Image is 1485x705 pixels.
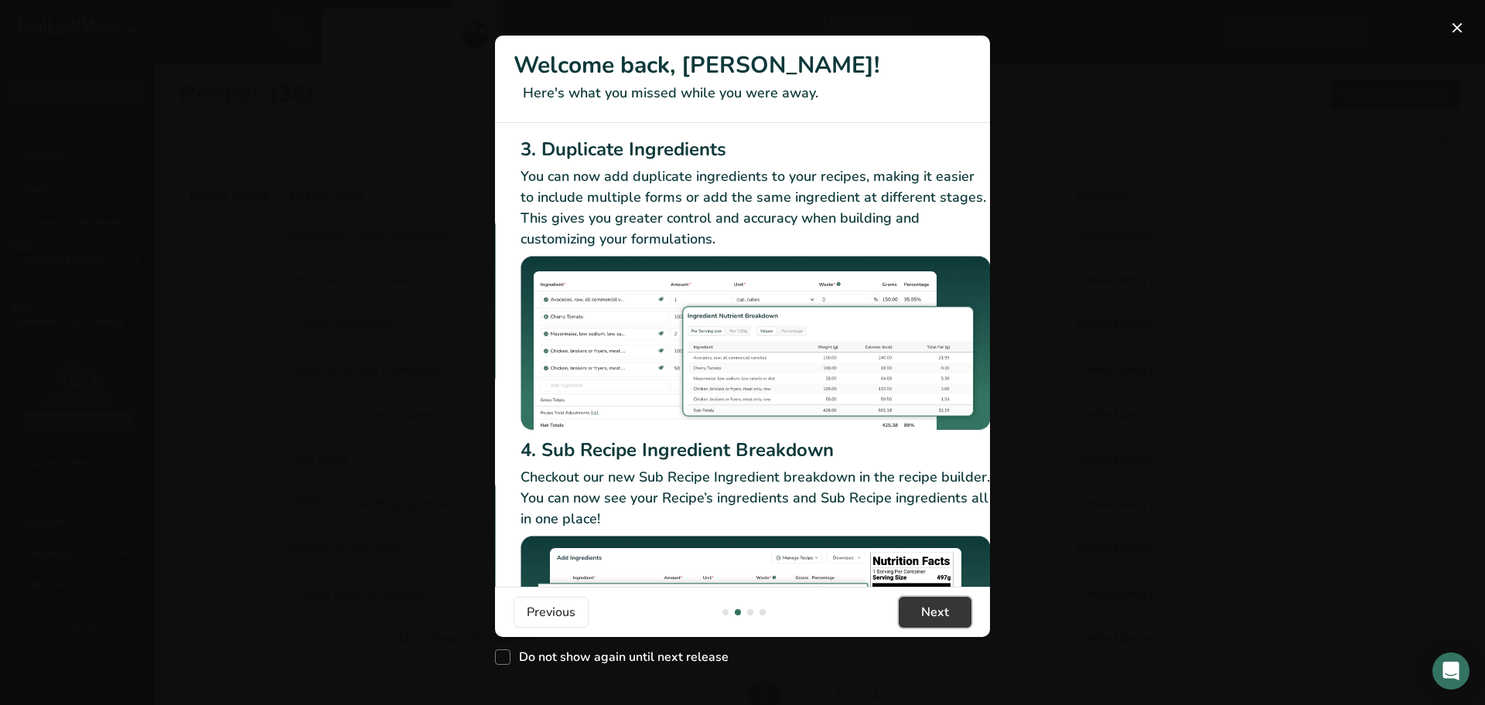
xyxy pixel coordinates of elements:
[521,467,991,530] p: Checkout our new Sub Recipe Ingredient breakdown in the recipe builder. You can now see your Reci...
[514,83,971,104] p: Here's what you missed while you were away.
[521,256,991,431] img: Duplicate Ingredients
[510,649,729,665] span: Do not show again until next release
[527,603,575,622] span: Previous
[521,166,991,250] p: You can now add duplicate ingredients to your recipes, making it easier to include multiple forms...
[514,48,971,83] h1: Welcome back, [PERSON_NAME]!
[514,597,589,628] button: Previous
[899,597,971,628] button: Next
[521,436,991,464] h2: 4. Sub Recipe Ingredient Breakdown
[1432,652,1470,690] div: Open Intercom Messenger
[521,135,991,163] h2: 3. Duplicate Ingredients
[921,603,949,622] span: Next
